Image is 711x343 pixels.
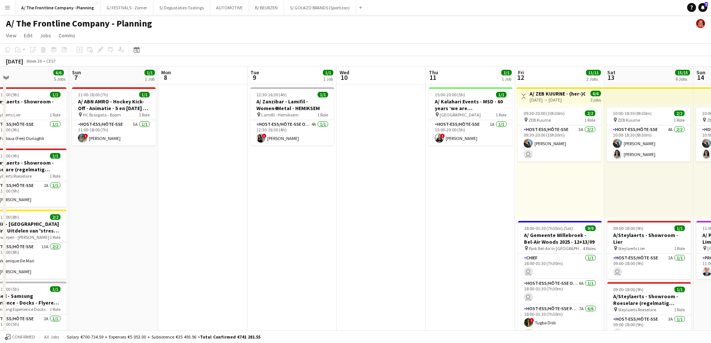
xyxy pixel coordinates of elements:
[43,334,60,340] span: All jobs
[4,333,36,341] button: Confirmed
[6,57,23,65] div: [DATE]
[67,334,261,340] div: Salary €700 734.59 + Expenses €5 053.00 + Subsistence €35 493.96 =
[12,334,35,340] span: Confirmed
[284,0,356,15] button: S/ GOLAZO BRANDS (Sportizon)
[153,0,210,15] button: S/ Degustaties-Tastings
[3,31,19,40] a: View
[200,334,261,340] span: Total Confirmed €741 281.55
[40,32,51,39] span: Jobs
[56,31,78,40] a: Comms
[15,0,100,15] button: A/ The Frontline Company - Planning
[37,31,54,40] a: Jobs
[25,58,43,64] span: Week 36
[696,19,705,28] app-user-avatar: Peter Desart
[21,31,35,40] a: Edit
[210,0,249,15] button: AUTOMOTIVE
[705,2,708,7] span: 7
[6,32,16,39] span: View
[24,32,32,39] span: Edit
[249,0,284,15] button: B/ BEURZEN
[6,18,152,29] h1: A/ The Frontline Company - Planning
[46,58,56,64] div: CEST
[59,32,75,39] span: Comms
[100,0,153,15] button: G/ FESTIVALS - Zomer
[698,3,707,12] a: 7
